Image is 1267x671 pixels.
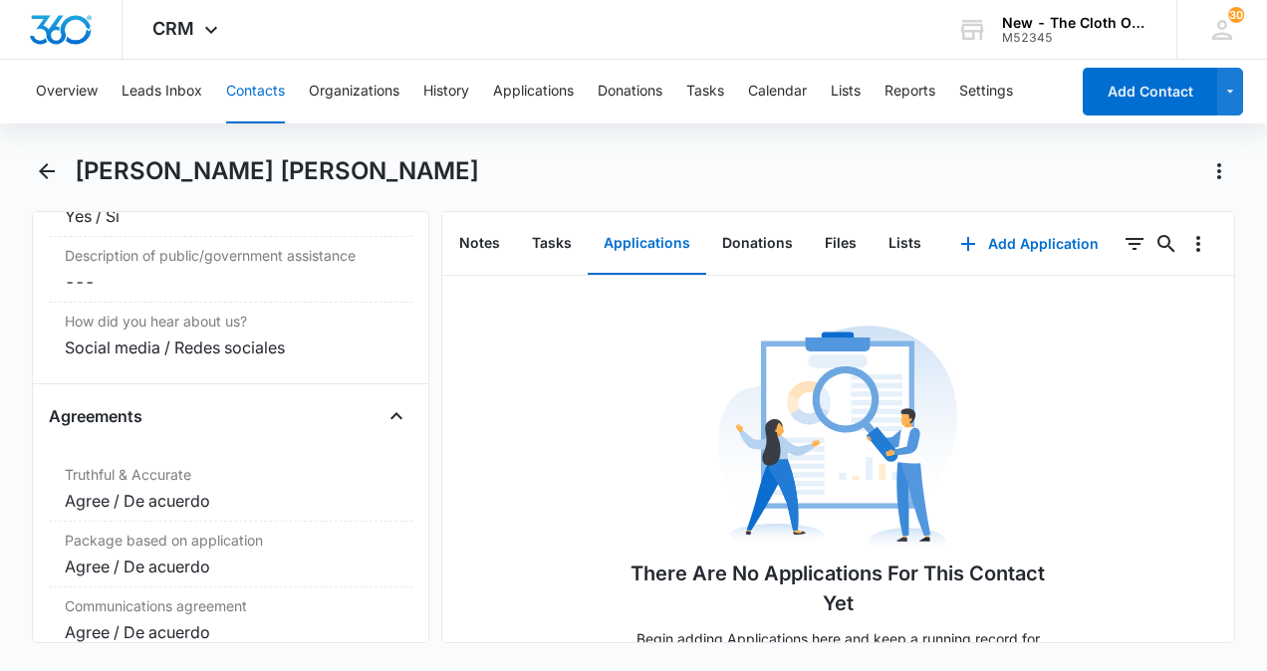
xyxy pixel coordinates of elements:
h1: [PERSON_NAME] [PERSON_NAME] [75,156,479,186]
div: account id [1002,31,1147,45]
div: Truthful & AccurateAgree / De acuerdo [49,456,412,522]
button: Filters [1119,228,1150,260]
div: Agree / De acuerdo [65,489,396,513]
h1: There Are No Applications For This Contact Yet [629,559,1047,618]
span: CRM [152,18,194,39]
button: Contacts [226,60,285,123]
button: Settings [959,60,1013,123]
button: Applications [493,60,574,123]
button: Notes [443,213,516,275]
button: Add Contact [1083,68,1217,115]
div: notifications count [1228,7,1244,23]
button: Lists [873,213,937,275]
div: Agree / De acuerdo [65,620,396,644]
button: Tasks [686,60,724,123]
button: Lists [831,60,861,123]
div: Yes / Si [65,204,396,228]
button: Tasks [516,213,588,275]
button: Add Application [940,220,1119,268]
h4: Agreements [49,404,142,428]
button: History [937,213,1019,275]
div: account name [1002,15,1147,31]
button: Leads Inbox [122,60,202,123]
div: Agree / De acuerdo [65,555,396,578]
label: Truthful & Accurate [65,464,396,485]
button: Search... [1150,228,1182,260]
button: Donations [706,213,809,275]
div: Social media / Redes sociales [65,335,396,359]
label: Description of public/government assistance [65,245,396,266]
button: Files [809,213,873,275]
button: History [423,60,469,123]
button: Back [32,155,63,187]
div: How did you hear about us?Social media / Redes sociales [49,303,412,367]
button: Applications [588,213,706,275]
button: Close [380,400,412,432]
div: Communications agreementAgree / De acuerdo [49,587,412,653]
div: Package based on applicationAgree / De acuerdo [49,522,412,587]
img: No Data [718,320,957,559]
label: Package based on application [65,530,396,551]
span: 30 [1228,7,1244,23]
label: How did you hear about us? [65,311,396,332]
p: Begin adding Applications here and keep a running record for this contact [629,628,1047,670]
button: Donations [598,60,662,123]
button: Overview [36,60,98,123]
button: Calendar [748,60,807,123]
button: Overflow Menu [1182,228,1214,260]
button: Reports [885,60,935,123]
label: Communications agreement [65,595,396,616]
dd: --- [65,270,396,294]
button: Actions [1203,155,1235,187]
button: Organizations [309,60,399,123]
div: Description of public/government assistance--- [49,237,412,303]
